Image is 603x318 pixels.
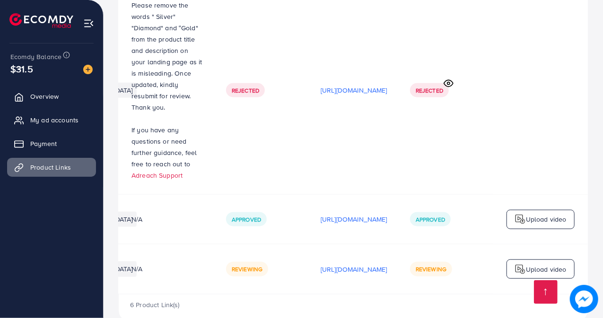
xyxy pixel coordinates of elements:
span: Payment [30,139,57,148]
span: Product Links [30,163,71,172]
img: image [570,285,598,313]
a: Product Links [7,158,96,177]
img: logo [515,214,526,225]
span: $31.5 [10,62,33,76]
p: [URL][DOMAIN_NAME] [321,85,387,96]
a: Adreach Support [131,171,183,180]
span: Rejected [416,86,443,95]
span: 6 Product Link(s) [130,300,180,309]
span: Overview [30,92,59,101]
a: Payment [7,134,96,153]
span: Approved [416,215,445,223]
span: My ad accounts [30,115,79,125]
p: [URL][DOMAIN_NAME] [321,214,387,225]
img: logo [515,264,526,275]
a: Overview [7,87,96,106]
span: N/A [131,215,142,224]
img: logo [9,13,73,28]
p: Upload video [526,214,567,225]
span: Ecomdy Balance [10,52,61,61]
span: Reviewing [232,265,262,273]
p: [URL][DOMAIN_NAME] [321,264,387,275]
a: My ad accounts [7,111,96,129]
span: Approved [232,215,261,223]
span: N/A [131,264,142,274]
span: Rejected [232,86,259,95]
span: Reviewing [416,265,446,273]
img: image [83,65,93,74]
span: If you have any questions or need further guidance, feel free to reach out to [131,125,197,169]
p: Upload video [526,264,567,275]
img: menu [83,18,94,29]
